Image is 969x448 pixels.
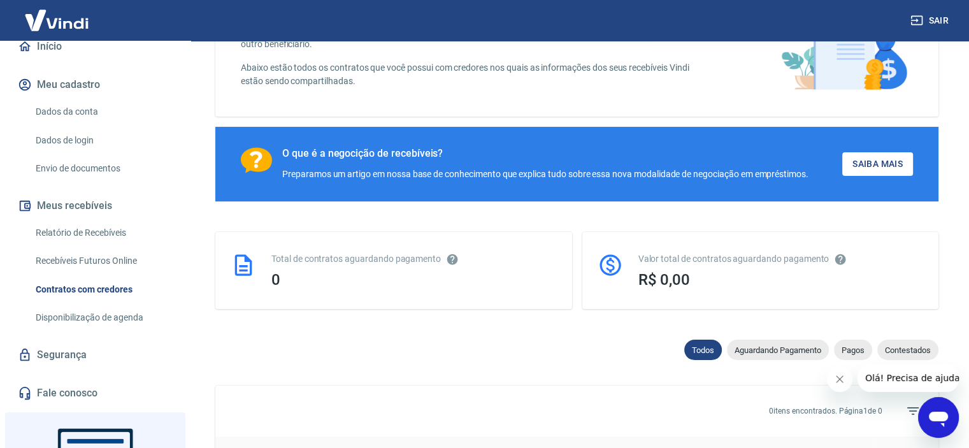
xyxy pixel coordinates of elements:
p: Abaixo estão todos os contratos que você possui com credores nos quais as informações dos seus re... [241,61,712,88]
span: R$ 0,00 [638,271,691,289]
iframe: Botão para abrir a janela de mensagens [918,397,959,438]
a: Fale conosco [15,379,175,407]
div: Aguardando Pagamento [727,340,829,360]
button: Meu cadastro [15,71,175,99]
span: Filtros [898,396,928,426]
a: Contratos com credores [31,277,175,303]
div: Preparamos um artigo em nossa base de conhecimento que explica tudo sobre essa nova modalidade de... [282,168,808,181]
a: Dados de login [31,127,175,154]
img: Vindi [15,1,98,40]
iframe: Mensagem da empresa [858,364,959,392]
div: Todos [684,340,722,360]
span: Contestados [877,345,938,355]
svg: O valor comprometido não se refere a pagamentos pendentes na Vindi e sim como garantia a outras i... [834,253,847,266]
a: Segurança [15,341,175,369]
button: Sair [908,9,954,33]
svg: Esses contratos não se referem à Vindi, mas sim a outras instituições. [446,253,459,266]
a: Início [15,33,175,61]
a: Saiba Mais [842,152,913,176]
div: O que é a negocição de recebíveis? [282,147,808,160]
a: Envio de documentos [31,155,175,182]
span: Todos [684,345,722,355]
a: Relatório de Recebíveis [31,220,175,246]
div: Valor total de contratos aguardando pagamento [638,252,924,266]
a: Disponibilização de agenda [31,305,175,331]
div: Total de contratos aguardando pagamento [271,252,557,266]
span: Olá! Precisa de ajuda? [8,9,107,19]
p: 0 itens encontrados. Página 1 de 0 [769,405,882,417]
a: Recebíveis Futuros Online [31,248,175,274]
span: Pagos [834,345,872,355]
span: Aguardando Pagamento [727,345,829,355]
button: Meus recebíveis [15,192,175,220]
div: 0 [271,271,557,289]
a: Dados da conta [31,99,175,125]
div: Contestados [877,340,938,360]
div: Pagos [834,340,872,360]
img: Ícone com um ponto de interrogação. [241,147,272,173]
iframe: Fechar mensagem [827,366,852,392]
